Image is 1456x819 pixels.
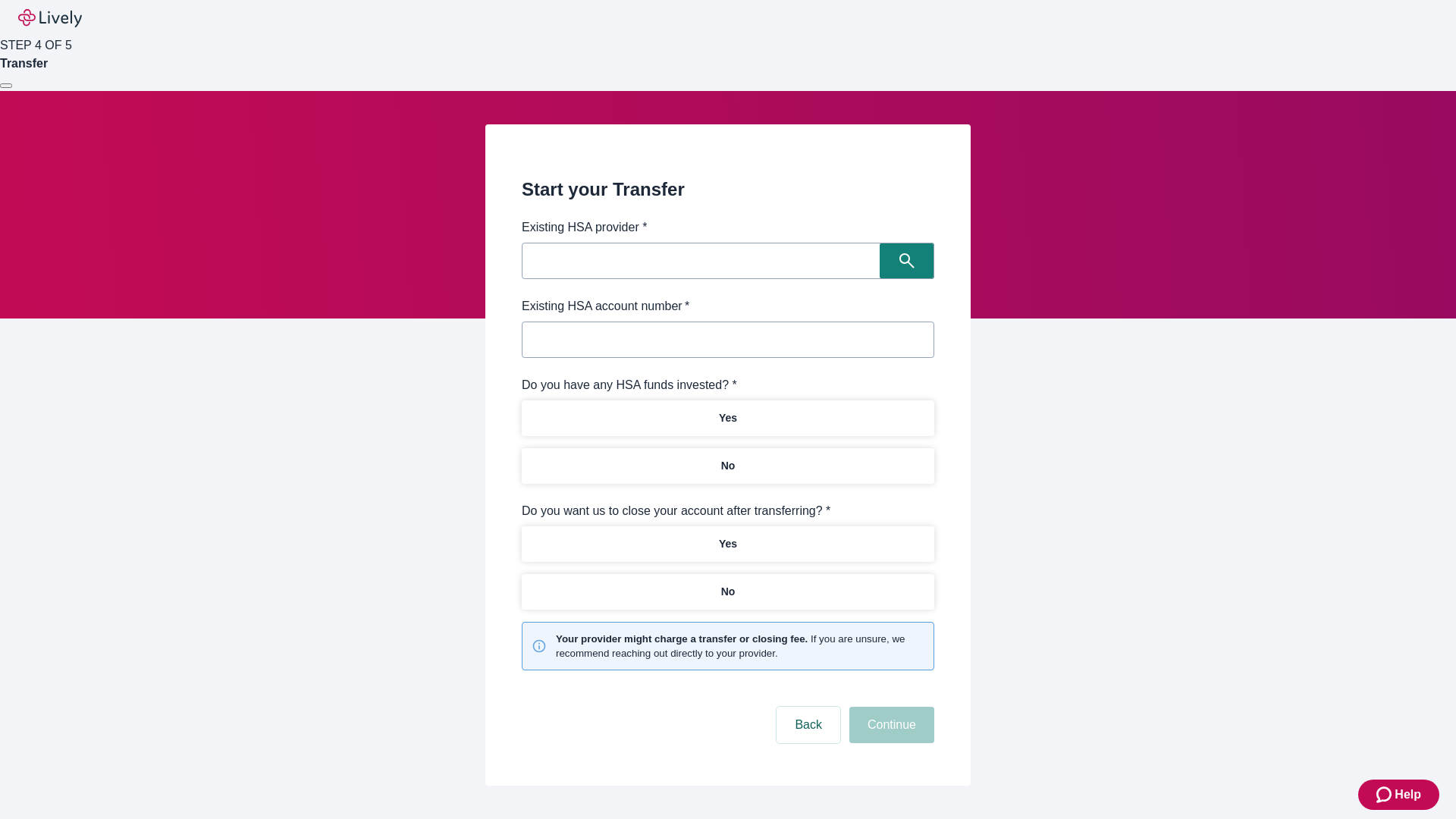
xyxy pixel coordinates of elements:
input: Search input [526,250,880,271]
strong: Your provider might charge a transfer or closing fee. [556,633,808,645]
button: No [522,574,934,610]
label: Existing HSA provider * [522,218,647,237]
button: Back [777,707,840,743]
button: Search icon [880,243,934,279]
button: Yes [522,526,934,562]
svg: Search icon [899,253,915,268]
p: Yes [719,536,737,552]
label: Do you have any HSA funds invested? * [522,376,737,394]
button: Zendesk support iconHelp [1358,780,1439,810]
small: If you are unsure, we recommend reaching out directly to your provider. [556,632,924,661]
button: Yes [522,400,934,436]
span: Help [1395,786,1421,804]
img: Lively [18,9,82,27]
button: No [522,448,934,484]
label: Existing HSA account number [522,297,689,315]
p: Yes [719,410,737,426]
svg: Zendesk support icon [1376,786,1395,804]
label: Do you want us to close your account after transferring? * [522,502,830,520]
p: No [721,584,736,600]
p: No [721,458,736,474]
h2: Start your Transfer [522,176,934,203]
